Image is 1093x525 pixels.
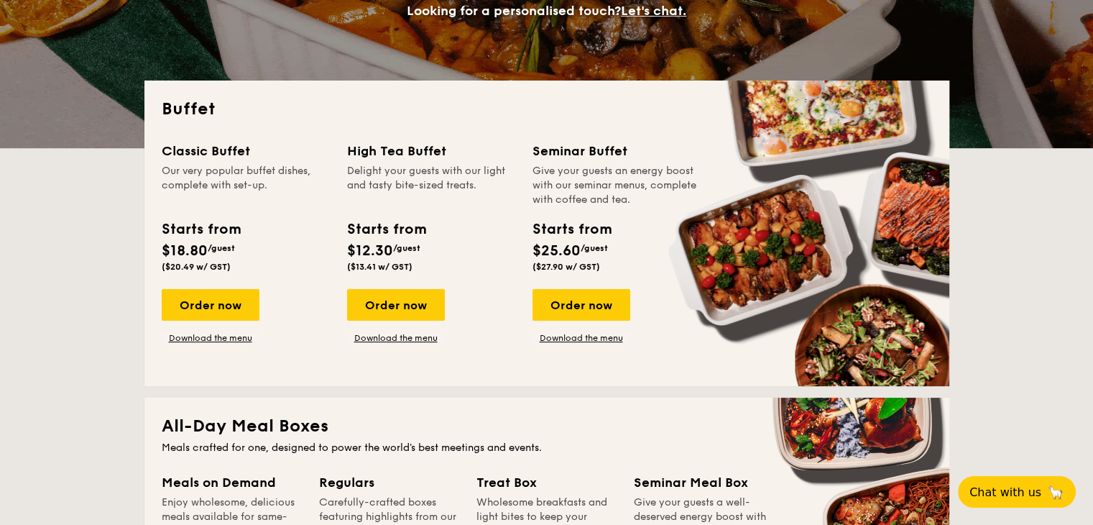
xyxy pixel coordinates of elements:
div: Classic Buffet [162,141,330,161]
div: Meals on Demand [162,472,302,493]
div: Order now [162,289,259,321]
div: Starts from [347,219,425,240]
span: $25.60 [532,242,581,260]
span: ($20.49 w/ GST) [162,262,231,272]
div: Starts from [532,219,611,240]
span: $12.30 [347,242,393,260]
div: Meals crafted for one, designed to power the world's best meetings and events. [162,441,932,455]
a: Download the menu [347,332,445,344]
h2: All-Day Meal Boxes [162,415,932,438]
span: Let's chat. [621,3,686,19]
h2: Buffet [162,98,932,121]
span: ($13.41 w/ GST) [347,262,412,272]
button: Chat with us🦙 [958,476,1076,508]
div: Delight your guests with our light and tasty bite-sized treats. [347,164,515,207]
a: Download the menu [532,332,630,344]
div: Seminar Meal Box [634,472,774,493]
div: Regulars [319,472,459,493]
div: Seminar Buffet [532,141,701,161]
div: Order now [347,289,445,321]
div: Our very popular buffet dishes, complete with set-up. [162,164,330,207]
span: /guest [393,243,420,253]
div: High Tea Buffet [347,141,515,161]
span: Chat with us [969,485,1041,499]
div: Order now [532,289,630,321]
div: Give your guests an energy boost with our seminar menus, complete with coffee and tea. [532,164,701,207]
span: Looking for a personalised touch? [407,3,621,19]
span: ($27.90 w/ GST) [532,262,600,272]
span: 🦙 [1047,484,1064,501]
span: /guest [581,243,608,253]
div: Treat Box [476,472,617,493]
a: Download the menu [162,332,259,344]
span: $18.80 [162,242,208,260]
div: Starts from [162,219,240,240]
span: /guest [208,243,235,253]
